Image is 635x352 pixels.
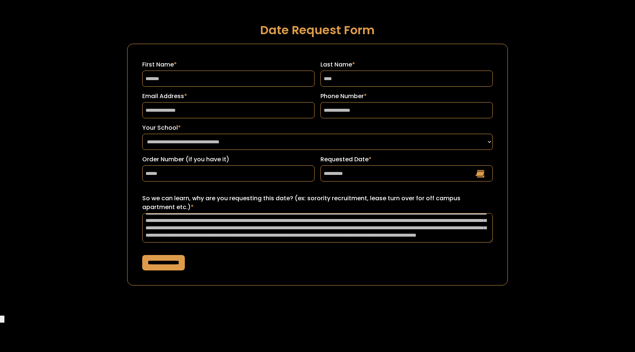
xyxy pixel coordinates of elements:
[142,123,493,132] label: Your School
[127,24,508,36] h1: Date Request Form
[142,194,493,212] label: So we can learn, why are you requesting this date? (ex: sorority recruitment, lease turn over for...
[142,60,315,69] label: First Name
[320,155,493,164] label: Requested Date
[142,92,315,101] label: Email Address
[127,44,508,285] form: Request a Date Form
[320,92,493,101] label: Phone Number
[142,155,315,164] label: Order Number (if you have it)
[320,60,493,69] label: Last Name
